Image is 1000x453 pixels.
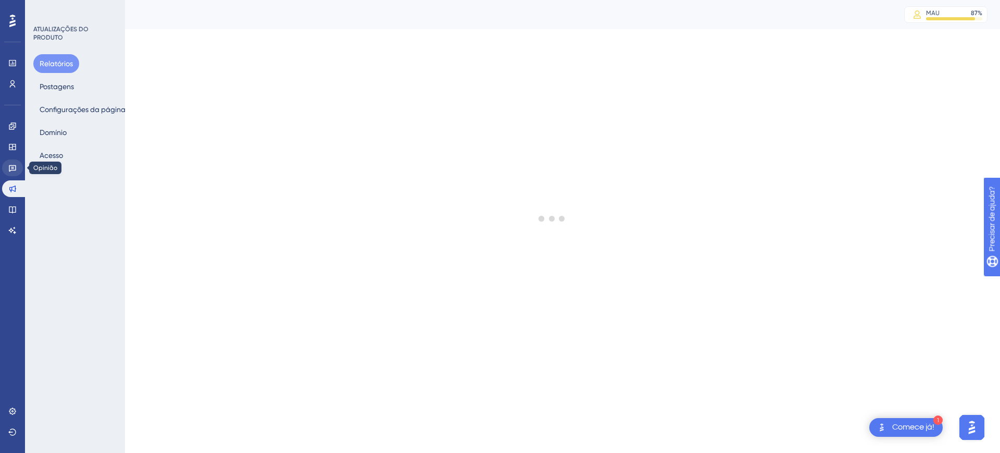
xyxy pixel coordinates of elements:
iframe: Iniciador do Assistente de IA do UserGuiding [956,412,988,443]
font: Comece já! [892,423,934,431]
button: Domínio [33,123,73,142]
font: % [978,9,982,17]
div: Abra a lista de verificação Comece!, módulos restantes: 1 [869,418,943,437]
font: ATUALIZAÇÕES DO PRODUTO [33,26,89,41]
font: 1 [936,418,940,423]
font: 87 [971,9,978,17]
font: Domínio [40,128,67,137]
font: MAU [926,9,940,17]
button: Relatórios [33,54,79,73]
img: imagem-do-lançador-texto-alternativo [876,421,888,434]
button: Postagens [33,77,80,96]
button: Acesso [33,146,69,165]
button: Configurações da página [33,100,132,119]
font: Postagens [40,82,74,91]
font: Configurações da página [40,105,126,114]
font: Relatórios [40,59,73,68]
font: Precisar de ajuda? [24,5,90,13]
font: Acesso [40,151,63,160]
